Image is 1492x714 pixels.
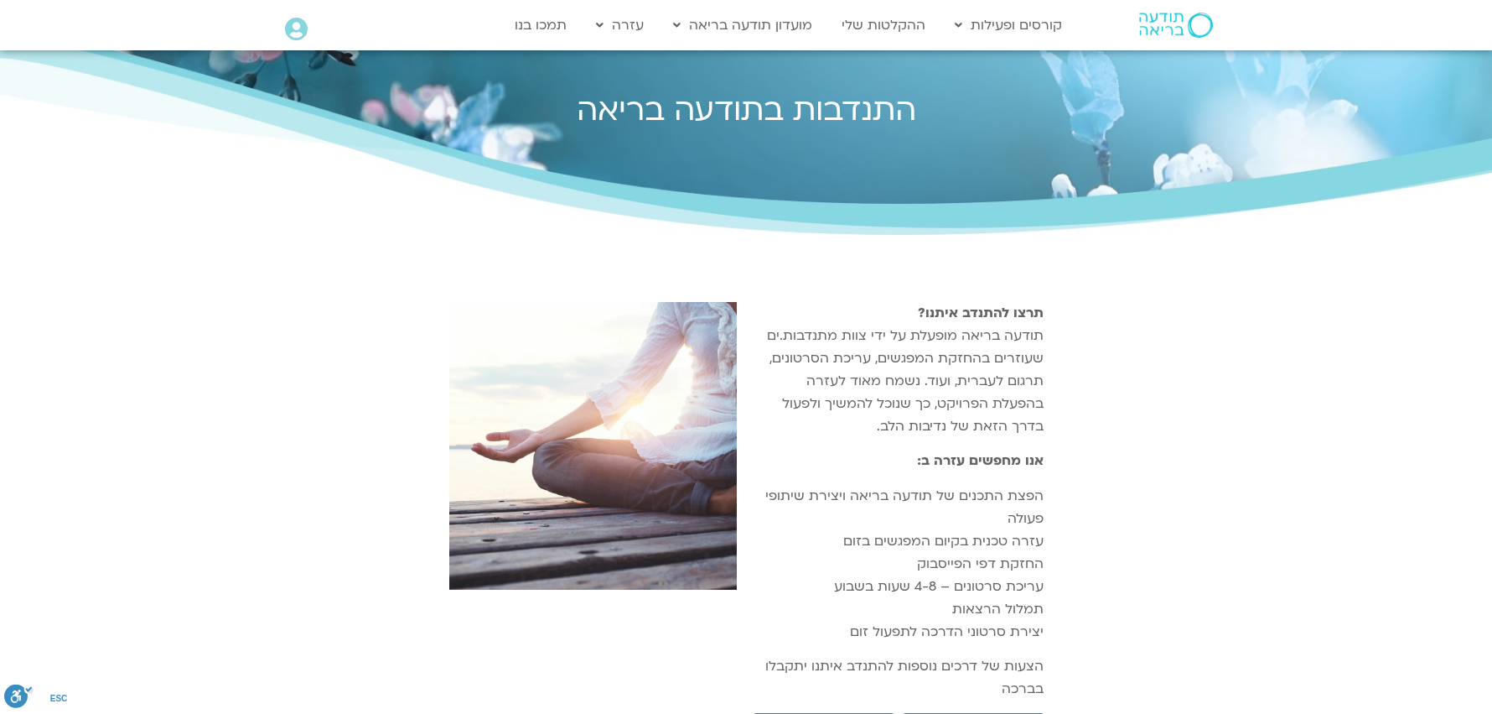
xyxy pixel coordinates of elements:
[277,92,1215,128] h2: התנדבות בתודעה בריאה
[917,451,1044,470] strong: אנו מחפשים עזרה ב:
[665,9,821,41] a: מועדון תודעה בריאה
[506,9,575,41] a: תמכו בנו
[588,9,652,41] a: עזרה
[918,304,1044,322] strong: תרצו להתנדב איתנו?
[754,655,1044,701] p: הצעות של דרכים נוספות להתנדב איתנו יתקבלו בברכה
[833,9,934,41] a: ההקלטות שלי
[946,9,1070,41] a: קורסים ופעילות
[754,302,1044,438] p: תודעה בריאה מופעלת על ידי צוות מתנדבות.ים שעוזרים בהחזקת המפגשים, עריכת הסרטונים, תרגום לעברית, ו...
[1139,13,1213,38] img: תודעה בריאה
[754,485,1044,644] p: הפצת התכנים של תודעה בריאה ויצירת שיתופי פעולה עזרה טכנית בקיום המפגשים בזום החזקת דפי הפייסבוק ע...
